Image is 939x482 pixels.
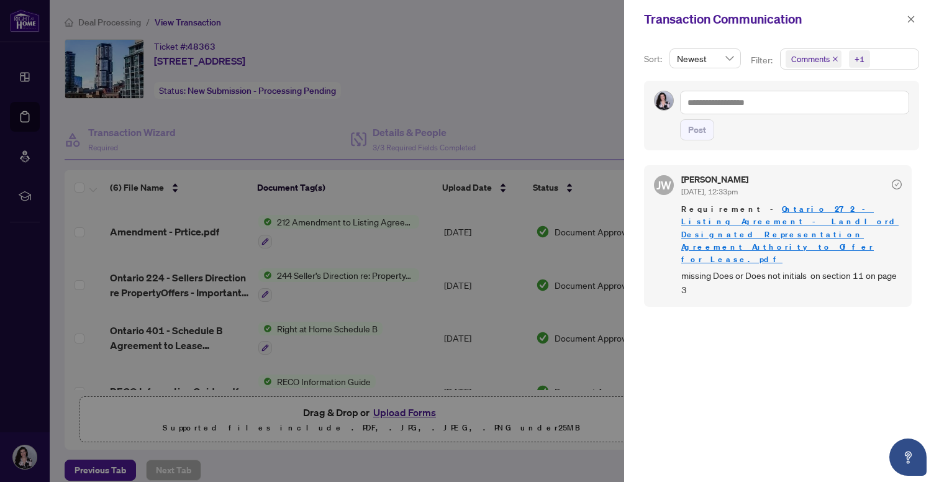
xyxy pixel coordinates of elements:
[644,10,903,29] div: Transaction Communication
[677,49,733,68] span: Newest
[681,187,738,196] span: [DATE], 12:33pm
[680,119,714,140] button: Post
[681,268,902,298] span: missing Does or Does not initials on section 11 on page 3
[681,204,899,264] a: Ontario 272 - Listing Agreement - Landlord Designated Representation Agreement Authority to Offer...
[791,53,830,65] span: Comments
[892,180,902,189] span: check-circle
[907,15,915,24] span: close
[751,53,774,67] p: Filter:
[889,439,927,476] button: Open asap
[681,203,902,265] span: Requirement -
[832,56,838,62] span: close
[855,53,864,65] div: +1
[655,91,673,110] img: Profile Icon
[786,50,841,68] span: Comments
[681,175,748,184] h5: [PERSON_NAME]
[656,176,671,194] span: JW
[644,52,665,66] p: Sort:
